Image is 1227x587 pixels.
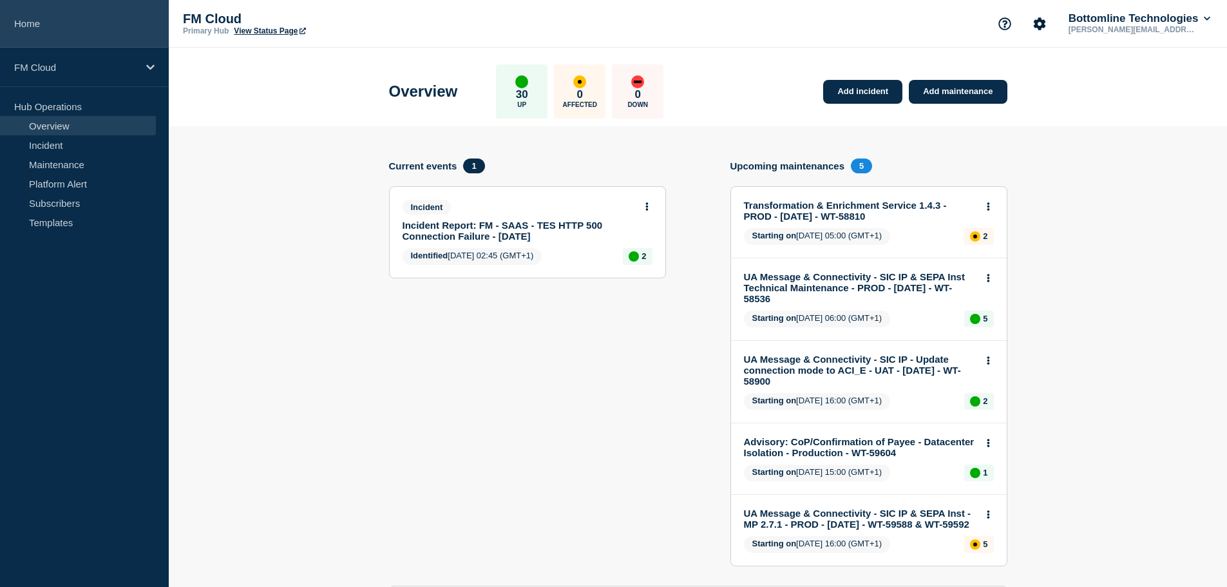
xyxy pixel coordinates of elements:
a: UA Message & Connectivity - SIC IP & SEPA Inst Technical Maintenance - PROD - [DATE] - WT-58536 [744,271,976,304]
span: 5 [851,159,872,173]
button: Bottomline Technologies [1066,12,1213,25]
div: affected [573,75,586,88]
span: [DATE] 16:00 (GMT+1) [744,536,891,553]
h1: Overview [389,82,458,101]
p: 5 [983,539,987,549]
span: Starting on [752,467,797,477]
div: down [631,75,644,88]
p: [PERSON_NAME][EMAIL_ADDRESS][DOMAIN_NAME] [1066,25,1200,34]
p: 5 [983,314,987,323]
span: Incident [403,200,452,215]
div: affected [970,231,980,242]
button: Support [991,10,1018,37]
div: up [515,75,528,88]
a: Incident Report: FM - SAAS - TES HTTP 500 Connection Failure - [DATE] [403,220,635,242]
div: up [970,314,980,324]
p: 0 [577,88,583,101]
p: Up [517,101,526,108]
p: 2 [983,396,987,406]
p: Primary Hub [183,26,229,35]
p: 1 [983,468,987,477]
a: Add maintenance [909,80,1007,104]
a: Advisory: CoP/Confirmation of Payee - Datacenter Isolation - Production - WT-59604 [744,436,976,458]
a: View Status Page [234,26,305,35]
span: Identified [411,251,448,260]
div: up [970,396,980,407]
p: Affected [563,101,597,108]
a: UA Message & Connectivity - SIC IP - Update connection mode to ACI_E - UAT - [DATE] - WT-58900 [744,354,976,387]
span: Starting on [752,231,797,240]
p: 0 [635,88,641,101]
span: Starting on [752,539,797,548]
span: [DATE] 06:00 (GMT+1) [744,311,891,327]
span: [DATE] 16:00 (GMT+1) [744,393,891,410]
h4: Current events [389,160,457,171]
div: affected [970,539,980,550]
div: up [629,251,639,262]
span: [DATE] 02:45 (GMT+1) [403,248,542,265]
h4: Upcoming maintenances [730,160,845,171]
p: 2 [983,231,987,241]
span: Starting on [752,396,797,405]
a: UA Message & Connectivity - SIC IP & SEPA Inst - MP 2.7.1 - PROD - [DATE] - WT-59588 & WT-59592 [744,508,976,530]
p: FM Cloud [183,12,441,26]
p: FM Cloud [14,62,138,73]
span: Starting on [752,313,797,323]
p: Down [627,101,648,108]
button: Account settings [1026,10,1053,37]
a: Add incident [823,80,902,104]
p: 2 [642,251,646,261]
span: 1 [463,159,484,173]
div: up [970,468,980,478]
p: 30 [516,88,528,101]
span: [DATE] 05:00 (GMT+1) [744,228,891,245]
span: [DATE] 15:00 (GMT+1) [744,465,891,481]
a: Transformation & Enrichment Service 1.4.3 - PROD - [DATE] - WT-58810 [744,200,976,222]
